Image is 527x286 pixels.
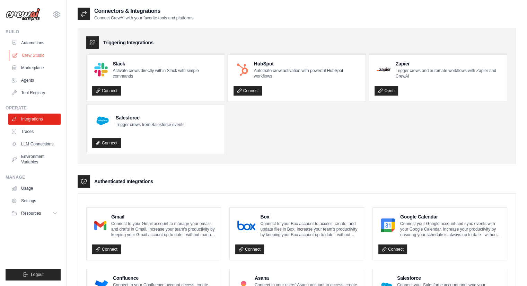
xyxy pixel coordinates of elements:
h3: Authenticated Integrations [94,178,153,185]
p: Automate crew activation with powerful HubSpot workflows [254,68,360,79]
p: Connect to your Box account to access, create, and update files in Box. Increase your team’s prod... [260,221,358,238]
span: Resources [21,211,41,216]
a: Usage [8,183,61,194]
p: Activate crews directly within Slack with simple commands [113,68,219,79]
img: Box Logo [237,218,255,232]
button: Resources [8,208,61,219]
a: Connect [235,244,264,254]
a: Traces [8,126,61,137]
a: Automations [8,37,61,48]
p: Connect CrewAI with your favorite tools and platforms [94,15,193,21]
a: Open [375,86,398,96]
a: Marketplace [8,62,61,73]
h4: Salesforce [397,275,501,281]
h4: HubSpot [254,60,360,67]
button: Logout [6,269,61,280]
p: Trigger crews from Salesforce events [116,122,184,127]
img: HubSpot Logo [236,63,249,76]
img: Zapier Logo [377,68,390,72]
a: Settings [8,195,61,206]
a: Integrations [8,114,61,125]
a: Connect [92,138,121,148]
h4: Slack [113,60,219,67]
h4: Gmail [111,213,215,220]
a: Tool Registry [8,87,61,98]
div: Build [6,29,61,35]
p: Connect your Google account and sync events with your Google Calendar. Increase your productivity... [400,221,501,238]
a: Crew Studio [9,50,61,61]
img: Slack Logo [94,63,108,76]
span: Logout [31,272,44,277]
div: Manage [6,175,61,180]
h4: Zapier [396,60,501,67]
p: Connect to your Gmail account to manage your emails and drafts in Gmail. Increase your team’s pro... [111,221,215,238]
h4: Asana [255,275,358,281]
h3: Triggering Integrations [103,39,153,46]
a: Connect [378,244,407,254]
img: Gmail Logo [94,218,106,232]
h4: Confluence [113,275,215,281]
img: Logo [6,8,40,21]
a: Connect [234,86,262,96]
a: Agents [8,75,61,86]
a: Connect [92,244,121,254]
img: Salesforce Logo [94,113,111,129]
p: Trigger crews and automate workflows with Zapier and CrewAI [396,68,501,79]
h4: Salesforce [116,114,184,121]
a: Connect [92,86,121,96]
div: Operate [6,105,61,111]
h4: Google Calendar [400,213,501,220]
a: LLM Connections [8,138,61,150]
a: Environment Variables [8,151,61,168]
h2: Connectors & Integrations [94,7,193,15]
h4: Box [260,213,358,220]
img: Google Calendar Logo [380,218,395,232]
